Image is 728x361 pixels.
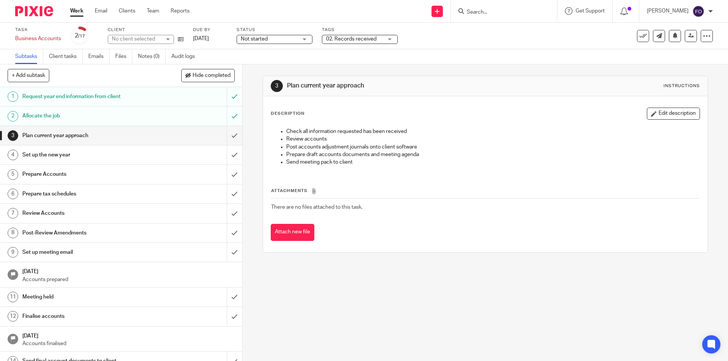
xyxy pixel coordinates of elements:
[22,149,154,161] h1: Set up the new year
[8,247,18,258] div: 9
[286,158,699,166] p: Send meeting pack to client
[95,7,107,15] a: Email
[8,311,18,322] div: 12
[147,7,159,15] a: Team
[271,189,308,193] span: Attachments
[22,188,154,200] h1: Prepare tax schedules
[181,69,235,82] button: Hide completed
[115,49,132,64] a: Files
[15,27,61,33] label: Task
[286,135,699,143] p: Review accounts
[271,80,283,92] div: 3
[75,31,85,40] div: 2
[22,169,154,180] h1: Prepare Accounts
[22,330,235,340] h1: [DATE]
[78,34,85,38] small: /17
[22,247,154,258] h1: Set up meeting email
[271,224,314,241] button: Attach new file
[15,35,61,42] div: Business Accounts
[8,228,18,238] div: 8
[241,36,268,42] span: Not started
[138,49,166,64] a: Notes (0)
[271,111,304,117] p: Description
[692,5,704,17] img: svg%3E
[8,150,18,160] div: 4
[112,35,161,43] div: No client selected
[8,169,18,180] div: 5
[237,27,312,33] label: Status
[22,311,154,322] h1: Finalise accounts
[664,83,700,89] div: Instructions
[8,111,18,122] div: 2
[22,340,235,347] p: Accounts finalised
[576,8,605,14] span: Get Support
[88,49,110,64] a: Emails
[108,27,184,33] label: Client
[22,130,154,141] h1: Plan current year approach
[119,7,135,15] a: Clients
[70,7,83,15] a: Work
[647,7,689,15] p: [PERSON_NAME]
[8,130,18,141] div: 3
[647,108,700,120] button: Edit description
[22,276,235,283] p: Accounts prepared
[193,36,209,41] span: [DATE]
[22,227,154,239] h1: Post-Review Amendments
[49,49,83,64] a: Client tasks
[466,9,534,16] input: Search
[8,189,18,199] div: 6
[22,208,154,219] h1: Review Accounts
[15,49,43,64] a: Subtasks
[287,82,502,90] h1: Plan current year approach
[22,291,154,303] h1: Meeting held
[322,27,398,33] label: Tags
[193,73,231,79] span: Hide completed
[271,205,362,210] span: There are no files attached to this task.
[15,6,53,16] img: Pixie
[326,36,377,42] span: 02. Records received
[22,91,154,102] h1: Request year end information from client
[22,266,235,275] h1: [DATE]
[8,69,49,82] button: + Add subtask
[8,292,18,302] div: 11
[171,49,201,64] a: Audit logs
[22,110,154,122] h1: Allocate the job
[286,128,699,135] p: Check all information requested has been received
[193,27,227,33] label: Due by
[8,208,18,219] div: 7
[8,91,18,102] div: 1
[171,7,190,15] a: Reports
[286,151,699,158] p: Prepare draft accounts documents and meeting agenda
[286,143,699,151] p: Post accounts adjustment journals onto client software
